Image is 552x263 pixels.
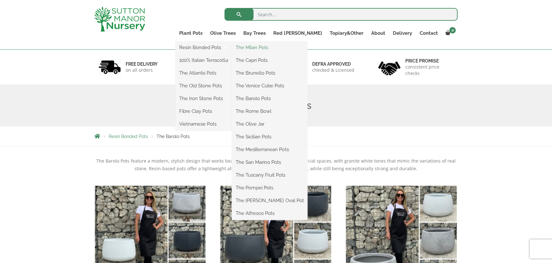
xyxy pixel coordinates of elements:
[441,29,458,38] a: 0
[94,134,458,139] nav: Breadcrumbs
[232,145,307,154] a: The Mediterranean Pots
[326,29,367,38] a: Topiary&Other
[232,55,307,65] a: The Capri Pots
[232,132,307,142] a: The Sicilian Pots
[405,64,454,77] p: consistent price checks
[157,134,190,139] span: The Barolo Pots
[416,29,441,38] a: Contact
[175,68,232,78] a: The Atlantis Pots
[99,59,121,75] img: 1.jpg
[126,61,158,67] h6: FREE DELIVERY
[175,106,232,116] a: Fibre Clay Pots
[232,43,307,52] a: The Milan Pots
[175,81,232,91] a: The Old Stone Pots
[94,157,458,172] p: The Barolo Pots feature a modern, stylish design that works beautifully for large trees and comme...
[232,106,307,116] a: The Rome Bowl
[175,29,206,38] a: Plant Pots
[312,67,354,73] p: checked & Licensed
[232,183,307,193] a: The Pompei Pots
[175,43,232,52] a: Resin Bonded Pots
[94,6,145,32] img: logo
[224,8,458,21] input: Search...
[232,208,307,218] a: The Alfresco Pots
[126,67,158,73] p: on all orders
[232,157,307,167] a: The San Marino Pots
[367,29,389,38] a: About
[232,68,307,78] a: The Brunello Pots
[449,27,456,33] span: 0
[232,81,307,91] a: The Venice Cube Pots
[206,29,239,38] a: Olive Trees
[175,55,232,65] a: 100% Italian Terracotta
[312,61,354,67] h6: Defra approved
[378,57,401,77] img: 4.jpg
[109,134,148,139] a: Resin Bonded Pots
[239,29,269,38] a: Bay Trees
[232,170,307,180] a: The Tuscany Fruit Pots
[405,58,454,64] h6: Price promise
[232,196,307,205] a: The [PERSON_NAME] Oval Pot
[94,100,458,111] h1: The Barolo Pots
[389,29,416,38] a: Delivery
[175,119,232,129] a: Vietnamese Pots
[232,119,307,129] a: The Olive Jar
[269,29,326,38] a: Red [PERSON_NAME]
[175,94,232,103] a: The Iron Stone Pots
[232,94,307,103] a: The Barolo Pots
